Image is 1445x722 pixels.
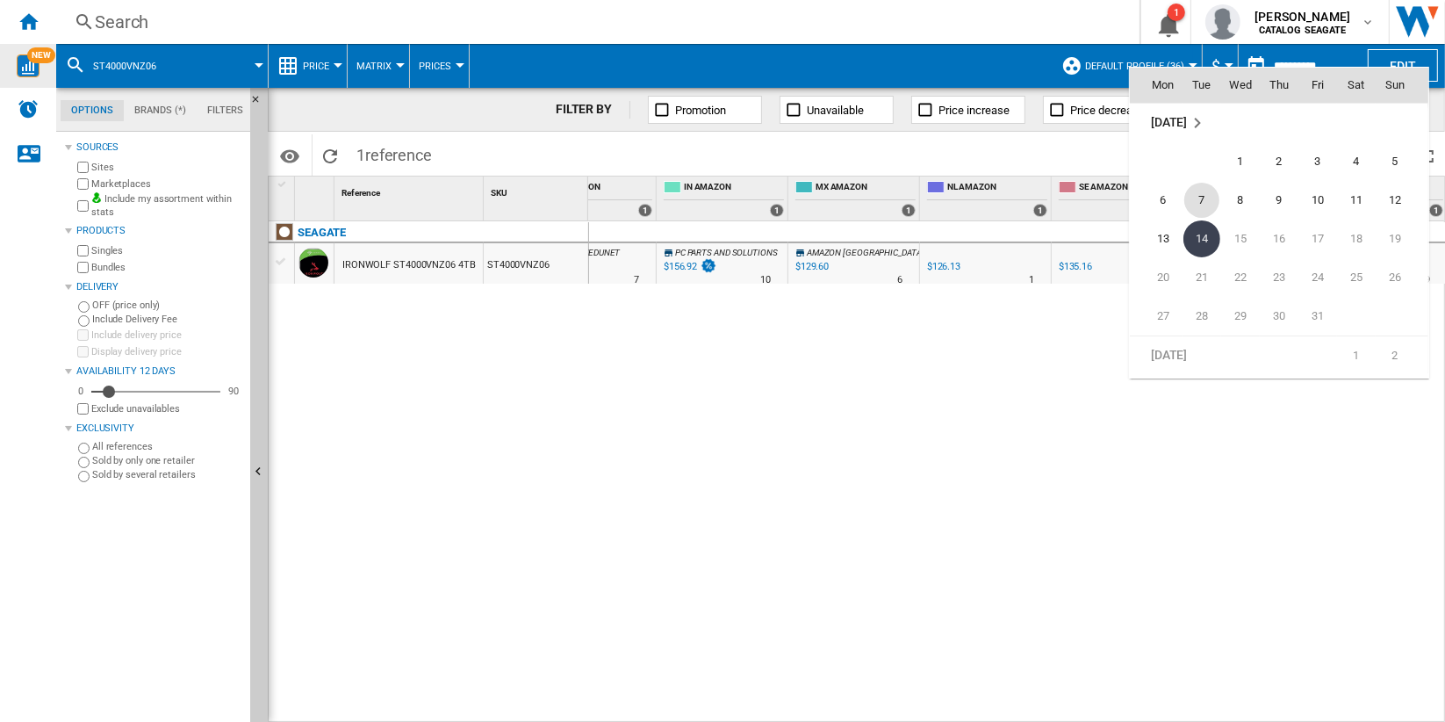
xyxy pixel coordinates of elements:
td: Monday October 20 2025 [1130,258,1183,297]
md-calendar: Calendar [1130,68,1428,378]
td: Thursday October 2 2025 [1260,142,1298,181]
span: [DATE] [1151,115,1187,129]
span: 1 [1223,144,1258,179]
td: Saturday November 1 2025 [1337,336,1376,375]
td: Sunday October 5 2025 [1376,142,1428,181]
span: 5 [1377,144,1413,179]
span: 8 [1223,183,1258,218]
td: Monday October 27 2025 [1130,297,1183,336]
td: Sunday October 19 2025 [1376,220,1428,258]
span: 6 [1146,183,1181,218]
td: Monday October 13 2025 [1130,220,1183,258]
th: Sun [1376,68,1428,103]
span: 11 [1339,183,1374,218]
td: Friday October 17 2025 [1298,220,1337,258]
span: 3 [1300,144,1335,179]
td: Thursday October 23 2025 [1260,258,1298,297]
td: Wednesday October 1 2025 [1221,142,1260,181]
span: 4 [1339,144,1374,179]
tr: Week 5 [1130,297,1428,336]
tr: Week 1 [1130,336,1428,375]
th: Wed [1221,68,1260,103]
tr: Week 1 [1130,142,1428,181]
td: Friday October 31 2025 [1298,297,1337,336]
td: Friday October 3 2025 [1298,142,1337,181]
td: Saturday October 11 2025 [1337,181,1376,220]
td: Thursday October 30 2025 [1260,297,1298,336]
span: 12 [1377,183,1413,218]
th: Sat [1337,68,1376,103]
td: Tuesday October 28 2025 [1183,297,1221,336]
td: Friday October 10 2025 [1298,181,1337,220]
td: Wednesday October 29 2025 [1221,297,1260,336]
td: Wednesday October 15 2025 [1221,220,1260,258]
tr: Week 2 [1130,181,1428,220]
th: Tue [1183,68,1221,103]
tr: Week 4 [1130,258,1428,297]
td: Tuesday October 14 2025 [1183,220,1221,258]
td: Sunday October 26 2025 [1376,258,1428,297]
td: Saturday October 4 2025 [1337,142,1376,181]
td: Thursday October 9 2025 [1260,181,1298,220]
td: Friday October 24 2025 [1298,258,1337,297]
td: Thursday October 16 2025 [1260,220,1298,258]
td: Tuesday October 7 2025 [1183,181,1221,220]
td: Monday October 6 2025 [1130,181,1183,220]
td: Tuesday October 21 2025 [1183,258,1221,297]
td: Saturday October 25 2025 [1337,258,1376,297]
tr: Week undefined [1130,103,1428,142]
tr: Week 3 [1130,220,1428,258]
td: October 2025 [1130,103,1428,142]
span: 10 [1300,183,1335,218]
th: Fri [1298,68,1337,103]
td: Sunday October 12 2025 [1376,181,1428,220]
td: Saturday October 18 2025 [1337,220,1376,258]
span: 13 [1146,221,1181,256]
td: Wednesday October 8 2025 [1221,181,1260,220]
span: 2 [1262,144,1297,179]
span: 9 [1262,183,1297,218]
span: 14 [1183,220,1220,257]
th: Mon [1130,68,1183,103]
td: Sunday November 2 2025 [1376,336,1428,375]
span: 7 [1184,183,1219,218]
td: Wednesday October 22 2025 [1221,258,1260,297]
span: [DATE] [1151,348,1187,362]
th: Thu [1260,68,1298,103]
